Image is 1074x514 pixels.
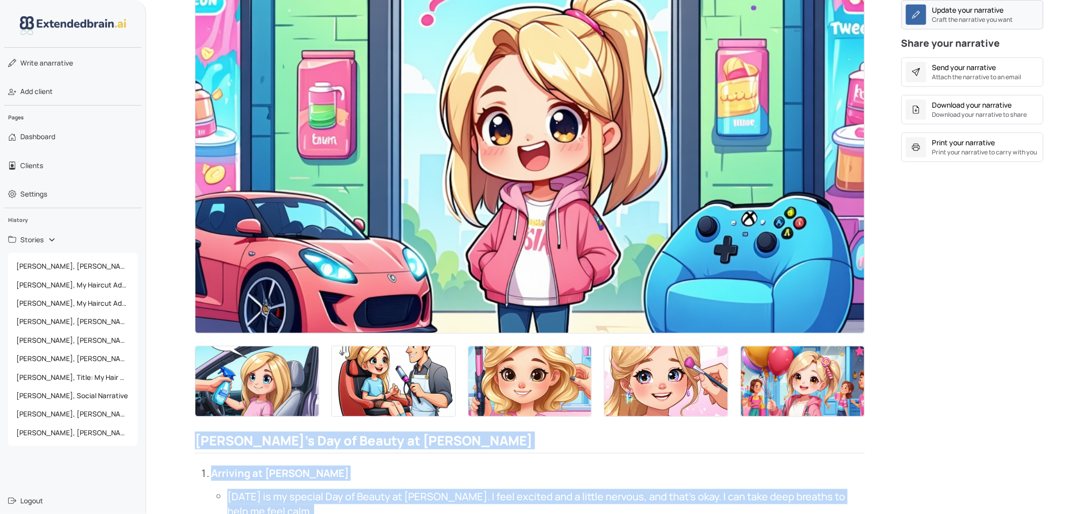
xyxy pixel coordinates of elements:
a: [PERSON_NAME], Social Narrative [8,387,138,405]
small: Craft the narrative you want [932,15,1013,24]
a: [PERSON_NAME], [PERSON_NAME]’s College Adventure [8,405,138,423]
div: Download your narrative [932,100,1012,110]
img: Thumbnail [332,346,455,416]
a: [PERSON_NAME], My Haircut Adventure at [PERSON_NAME] [8,276,138,294]
img: Thumbnail [468,346,592,416]
button: Print your narrativePrint your narrative to carry with you [901,133,1044,162]
h2: [PERSON_NAME]’s Day of Beauty at [PERSON_NAME] [195,433,865,454]
span: [PERSON_NAME], [PERSON_NAME]’s College Adventure: A Social Story [12,424,133,442]
span: Clients [20,160,43,171]
span: Dashboard [20,132,55,142]
a: [PERSON_NAME], [PERSON_NAME]'s Haircut Adventure at [PERSON_NAME] [8,312,138,331]
small: Attach the narrative to an email [932,73,1022,82]
div: Send your narrative [932,62,996,73]
span: [PERSON_NAME], [PERSON_NAME]'s Birthday Party Adventure [12,349,133,368]
img: logo [20,16,126,35]
span: [PERSON_NAME], [PERSON_NAME]'s Potty Training Adventure [12,331,133,349]
span: [PERSON_NAME], [PERSON_NAME]’s College Adventure [12,405,133,423]
span: Stories [20,235,44,245]
a: [PERSON_NAME], [PERSON_NAME]'s Potty Training Adventure [8,331,138,349]
small: Print your narrative to carry with you [932,148,1037,157]
span: narrative [20,58,73,68]
span: [PERSON_NAME], Social Narrative [12,387,133,405]
strong: Arriving at [PERSON_NAME] [211,466,349,480]
span: [PERSON_NAME], [PERSON_NAME]'s Haircut Adventure at [PERSON_NAME] [12,312,133,331]
span: [PERSON_NAME], My Haircut Adventure at [PERSON_NAME] [12,294,133,312]
a: [PERSON_NAME], Title: My Hair Wash Adventure at [PERSON_NAME] [8,368,138,387]
span: [PERSON_NAME], My Haircut Adventure at [PERSON_NAME] [12,276,133,294]
img: Thumbnail [195,346,319,416]
button: Download your narrativeDownload your narrative to share [901,95,1044,124]
span: [PERSON_NAME], [PERSON_NAME]'s Day of Beauty at [PERSON_NAME] [12,257,133,275]
div: Print your narrative [932,137,995,148]
img: Thumbnail [741,346,864,416]
span: Logout [20,496,43,506]
h4: Share your narrative [901,38,1044,53]
a: [PERSON_NAME], [PERSON_NAME]’s College Adventure: A Social Story [8,424,138,442]
a: [PERSON_NAME], [PERSON_NAME]'s Day of Beauty at [PERSON_NAME] [8,257,138,275]
span: Settings [20,189,47,199]
span: Write a [20,58,44,68]
span: Add client [20,86,53,97]
button: Send your narrativeAttach the narrative to an email [901,57,1044,87]
a: [PERSON_NAME], [PERSON_NAME]'s Birthday Party Adventure [8,349,138,368]
img: Thumbnail [605,346,728,416]
div: Update your narrative [932,5,1004,15]
span: [PERSON_NAME], Title: My Hair Wash Adventure at [PERSON_NAME] [12,368,133,387]
small: Download your narrative to share [932,110,1027,119]
a: [PERSON_NAME], My Haircut Adventure at [PERSON_NAME] [8,294,138,312]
